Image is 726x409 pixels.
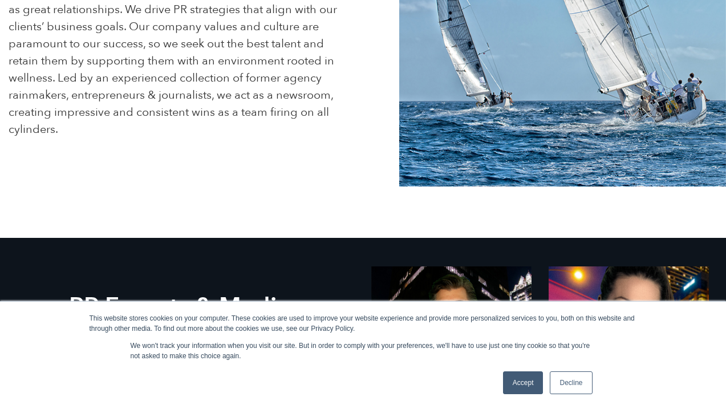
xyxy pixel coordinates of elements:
h2: PR Experts & Media Specialists [69,291,354,355]
p: We won't track your information when you visit our site. But in order to comply with your prefere... [131,341,596,361]
a: Decline [550,371,592,394]
div: This website stores cookies on your computer. These cookies are used to improve your website expe... [90,313,637,334]
a: Accept [503,371,544,394]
